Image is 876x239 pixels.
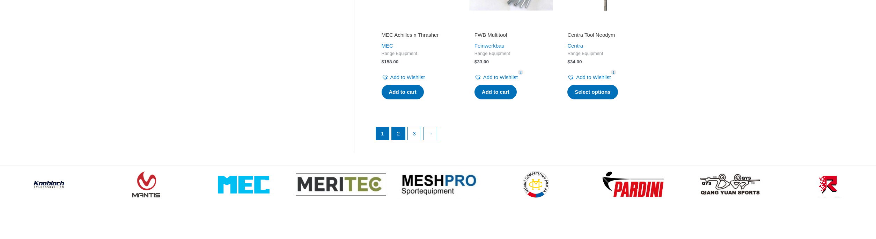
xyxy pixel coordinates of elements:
[567,59,570,64] span: $
[382,59,384,64] span: $
[474,59,477,64] span: $
[518,70,523,75] span: 2
[382,85,424,99] a: Add to cart: “MEC Achilles x Thrasher”
[474,31,548,38] h2: FWB Multitool
[382,59,399,64] bdi: 158.00
[408,127,421,140] a: Page 3
[382,31,455,38] h2: MEC Achilles x Thrasher
[474,43,505,49] a: Feinwerkbau
[567,85,618,99] a: Select options for “Centra Tool Neodym”
[382,51,455,57] span: Range Equipment
[483,74,518,80] span: Add to Wishlist
[567,22,641,30] iframe: Customer reviews powered by Trustpilot
[382,31,455,41] a: MEC Achilles x Thrasher
[474,51,548,57] span: Range Equipment
[382,72,425,82] a: Add to Wishlist
[375,127,647,144] nav: Product Pagination
[567,31,641,38] h2: Centra Tool Neodym
[474,31,548,41] a: FWB Multitool
[567,72,611,82] a: Add to Wishlist
[567,51,641,57] span: Range Equipment
[474,59,489,64] bdi: 33.00
[576,74,611,80] span: Add to Wishlist
[474,72,518,82] a: Add to Wishlist
[567,31,641,41] a: Centra Tool Neodym
[474,85,517,99] a: Add to cart: “FWB Multitool”
[567,59,582,64] bdi: 34.00
[424,127,437,140] a: →
[382,43,393,49] a: MEC
[392,127,405,140] a: Page 2
[390,74,425,80] span: Add to Wishlist
[474,22,548,30] iframe: Customer reviews powered by Trustpilot
[376,127,389,140] span: Page 1
[611,70,616,75] span: 1
[382,22,455,30] iframe: Customer reviews powered by Trustpilot
[567,43,583,49] a: Centra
